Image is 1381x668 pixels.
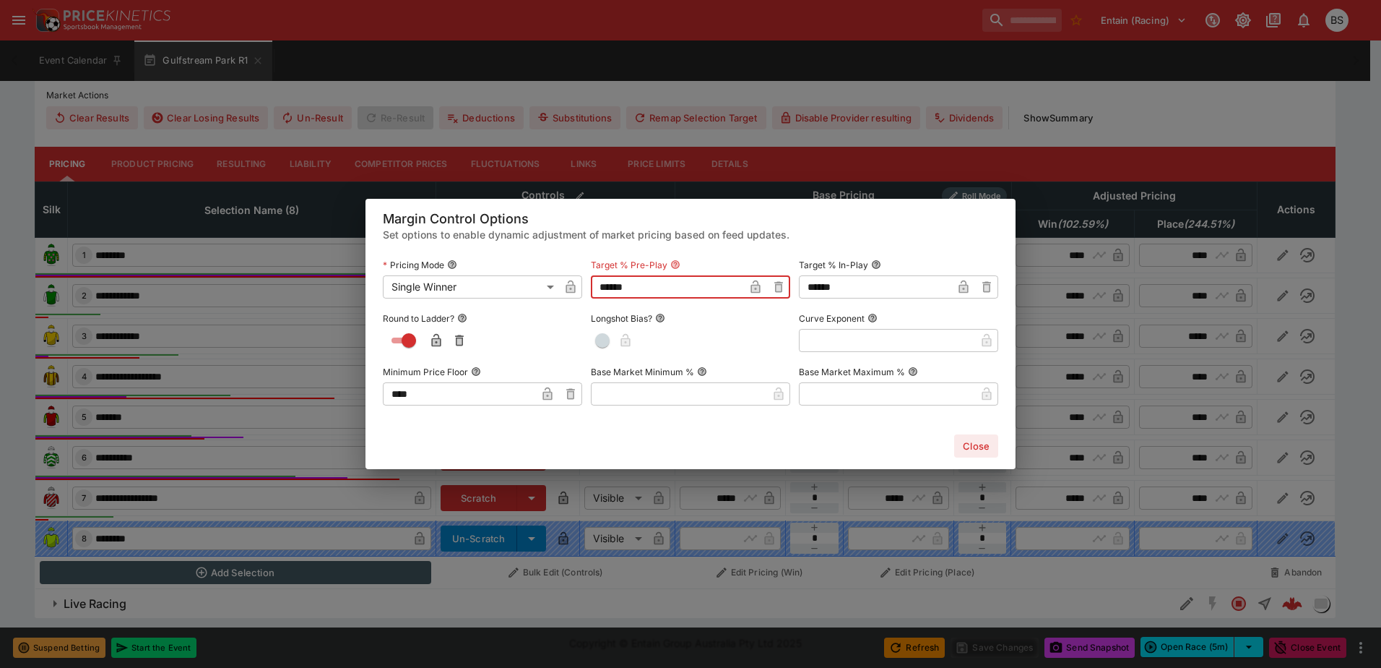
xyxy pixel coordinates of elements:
p: Round to Ladder? [383,312,454,325]
button: Minimum Price Floor [471,367,481,377]
p: Base Market Maximum % [799,366,905,378]
h6: Set options to enable dynamic adjustment of market pricing based on feed updates. [383,227,998,242]
h5: Margin Control Options [383,210,998,227]
p: Base Market Minimum % [591,366,694,378]
button: Curve Exponent [867,313,878,323]
p: Target % Pre-Play [591,259,667,271]
button: Close [954,434,998,458]
button: Target % Pre-Play [670,260,680,270]
p: Longshot Bias? [591,312,652,325]
p: Pricing Mode [383,259,444,271]
button: Base Market Maximum % [908,367,918,377]
p: Curve Exponent [799,312,865,325]
button: Base Market Minimum % [697,367,707,377]
div: Single Winner [383,275,559,299]
p: Minimum Price Floor [383,366,468,378]
button: Longshot Bias? [655,313,665,323]
button: Target % In-Play [871,260,881,270]
p: Target % In-Play [799,259,868,271]
button: Round to Ladder? [457,313,467,323]
button: Pricing Mode [447,260,457,270]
